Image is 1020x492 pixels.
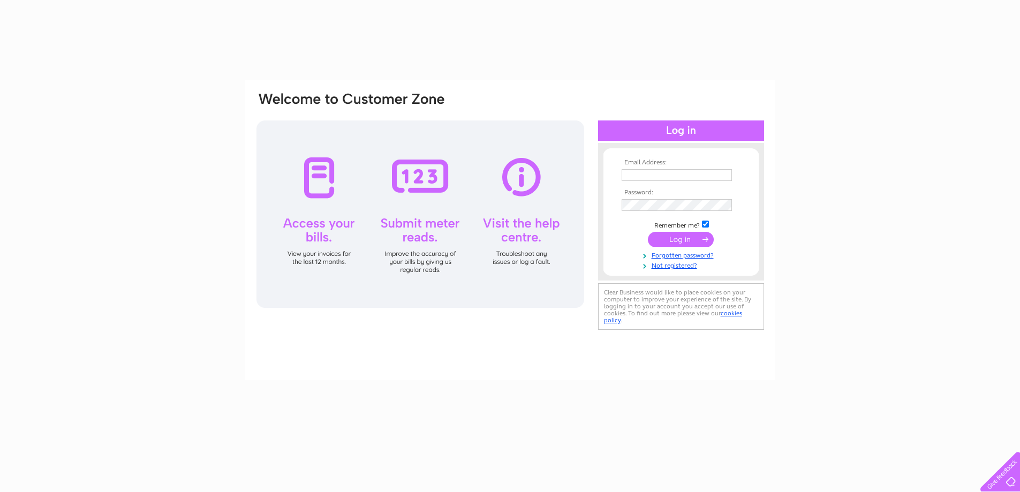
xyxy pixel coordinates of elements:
[619,159,743,166] th: Email Address:
[619,189,743,196] th: Password:
[598,283,764,330] div: Clear Business would like to place cookies on your computer to improve your experience of the sit...
[648,232,714,247] input: Submit
[619,219,743,230] td: Remember me?
[604,309,742,324] a: cookies policy
[622,249,743,260] a: Forgotten password?
[622,260,743,270] a: Not registered?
